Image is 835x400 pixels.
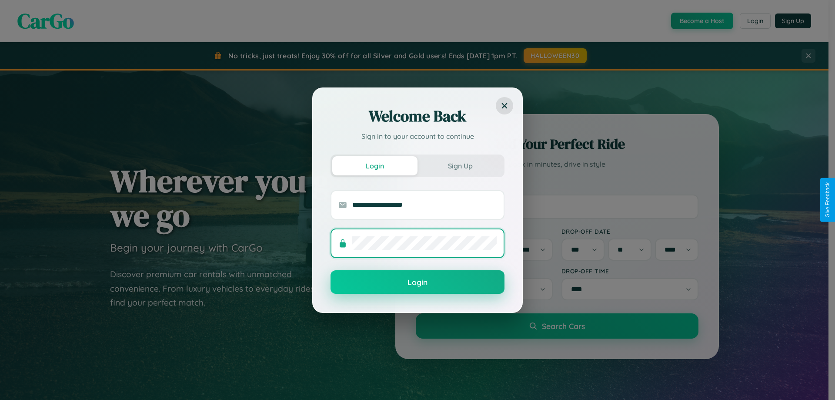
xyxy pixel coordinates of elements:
button: Login [331,270,504,294]
p: Sign in to your account to continue [331,131,504,141]
button: Sign Up [417,156,503,175]
div: Give Feedback [825,182,831,218]
h2: Welcome Back [331,106,504,127]
button: Login [332,156,417,175]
